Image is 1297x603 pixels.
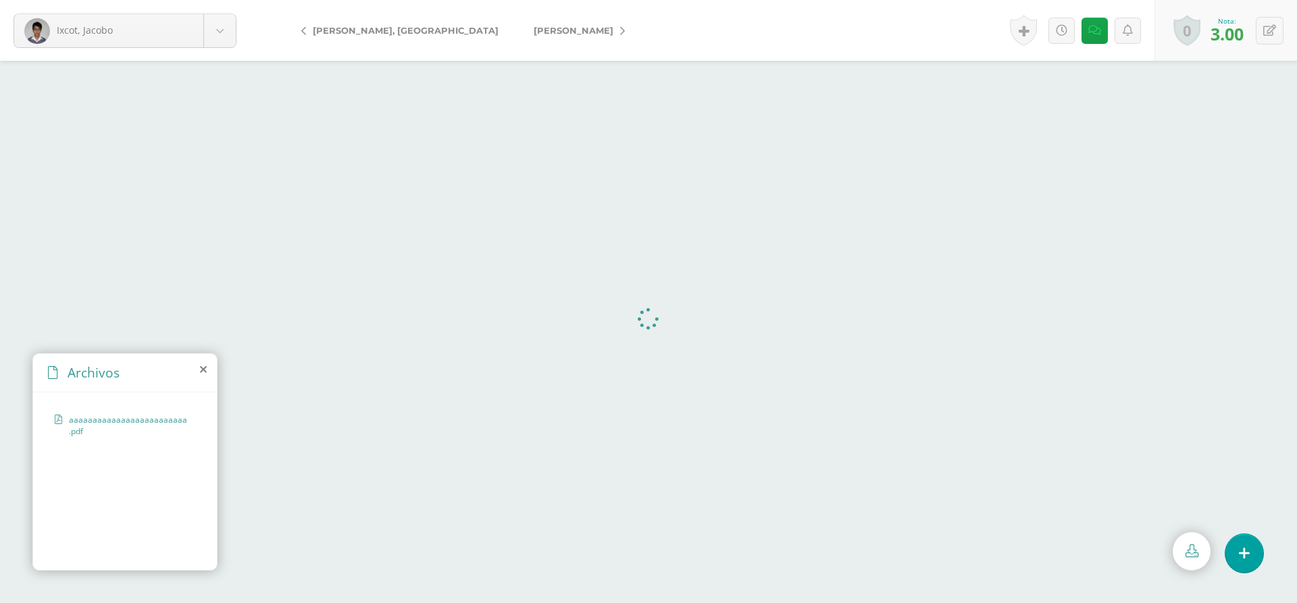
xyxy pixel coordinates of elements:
span: Ixcot, Jacobo [57,24,113,36]
i: close [200,364,207,375]
span: [PERSON_NAME] [534,25,613,36]
span: Archivos [68,363,120,382]
span: 3.00 [1211,22,1244,45]
span: aaaaaaaaaaaaaaaaaaaaaaaaa.pdf [69,414,188,437]
a: 0 [1173,15,1200,46]
a: Ixcot, Jacobo [14,14,236,47]
img: 5423a46d4f719e4e90c84ac34a112e6a.png [24,18,50,44]
a: [PERSON_NAME] [516,14,636,47]
span: [PERSON_NAME], [GEOGRAPHIC_DATA] [313,25,499,36]
a: [PERSON_NAME], [GEOGRAPHIC_DATA] [290,14,516,47]
div: Nota: [1211,16,1244,26]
